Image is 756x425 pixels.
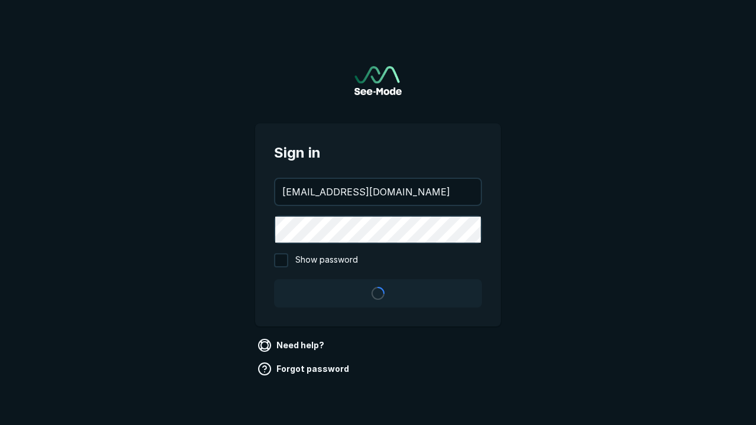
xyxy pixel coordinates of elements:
span: Sign in [274,142,482,164]
img: See-Mode Logo [354,66,402,95]
a: Go to sign in [354,66,402,95]
a: Forgot password [255,359,354,378]
input: your@email.com [275,179,481,205]
span: Show password [295,253,358,267]
a: Need help? [255,336,329,355]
